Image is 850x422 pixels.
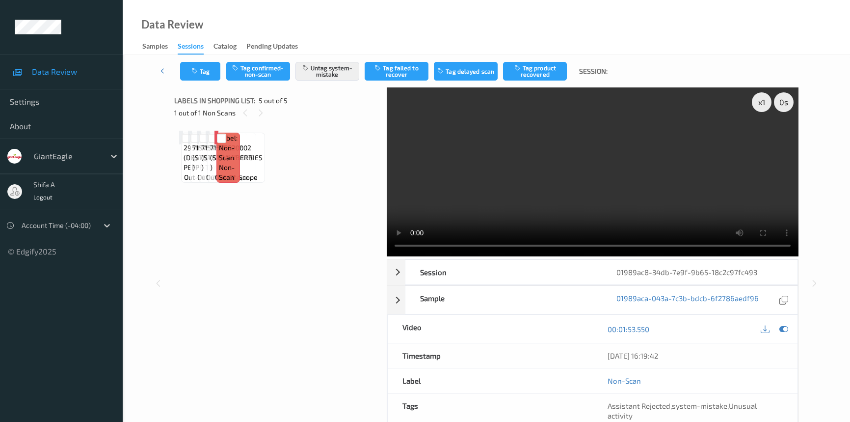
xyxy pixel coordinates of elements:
div: Sample [405,286,602,314]
div: Pending Updates [246,41,298,54]
button: Tag failed to recover [365,62,428,81]
a: 00:01:53.550 [608,324,649,334]
div: 01989ac8-34db-7e9f-9b65-18c2c97fc493 [602,260,798,284]
span: Label: 29584200000 (D&amp;W PEPPR TKY ) [184,133,228,172]
span: Label: Non-Scan [219,133,238,163]
span: , , [608,401,757,420]
div: Data Review [141,20,203,29]
a: Pending Updates [246,40,308,54]
span: Labels in shopping list: [174,96,255,106]
div: Video [388,315,593,343]
button: Tag confirmed-non-scan [226,62,290,81]
div: Session01989ac8-34db-7e9f-9b65-18c2c97fc493 [387,259,798,285]
div: Session [405,260,602,284]
span: out-of-scope [184,172,227,182]
a: Samples [142,40,178,54]
div: Label [388,368,593,393]
div: Sessions [178,41,204,55]
div: Timestamp [388,343,593,368]
span: Label: 71575620002 (STRAWBERRIES ) [210,133,263,172]
button: Tag [180,62,220,81]
div: 0 s [774,92,794,112]
a: Non-Scan [608,376,641,386]
button: Tag delayed scan [434,62,498,81]
span: Label: 71575620002 (STRAWBERRIES ) [201,133,254,172]
span: system-mistake [672,401,727,410]
span: 5 out of 5 [259,96,288,106]
button: Tag product recovered [503,62,567,81]
span: out-of-scope [206,172,249,182]
div: 1 out of 1 Non Scans [174,107,380,119]
div: Catalog [213,41,237,54]
a: Catalog [213,40,246,54]
div: [DATE] 16:19:42 [608,351,783,361]
span: out-of-scope [215,172,258,182]
span: Unusual activity [608,401,757,420]
span: non-scan [219,163,238,182]
div: Samples [142,41,168,54]
a: Sessions [178,40,213,55]
button: Untag system-mistake [295,62,359,81]
a: 01989aca-043a-7c3b-bdcb-6f2786aedf96 [616,293,759,307]
span: Session: [579,66,608,76]
span: Assistant Rejected [608,401,670,410]
div: Sample01989aca-043a-7c3b-bdcb-6f2786aedf96 [387,285,798,314]
div: x 1 [752,92,771,112]
span: out-of-scope [197,172,240,182]
span: Label: 71575620002 (STRAWBERRIES ) [192,133,245,172]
